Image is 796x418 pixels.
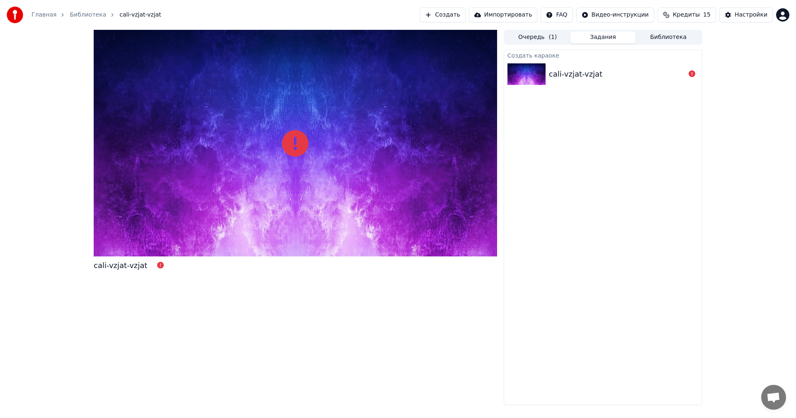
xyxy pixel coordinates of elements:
button: Библиотека [636,31,701,43]
span: ( 1 ) [548,33,557,41]
nav: breadcrumb [32,11,161,19]
img: youka [7,7,23,23]
div: cali-vzjat-vzjat [94,260,147,271]
a: Библиотека [70,11,106,19]
button: Кредиты15 [658,7,716,22]
span: cali-vzjat-vzjat [119,11,161,19]
button: Очередь [505,31,570,43]
div: Создать караоке [504,50,702,60]
div: Настройки [735,11,767,19]
a: Главная [32,11,56,19]
button: Импортировать [469,7,538,22]
button: FAQ [541,7,573,22]
span: 15 [703,11,711,19]
div: cali-vzjat-vzjat [549,68,602,80]
button: Видео-инструкции [576,7,654,22]
span: Кредиты [673,11,700,19]
button: Задания [570,31,636,43]
button: Настройки [719,7,773,22]
div: Открытый чат [761,385,786,410]
button: Создать [420,7,465,22]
